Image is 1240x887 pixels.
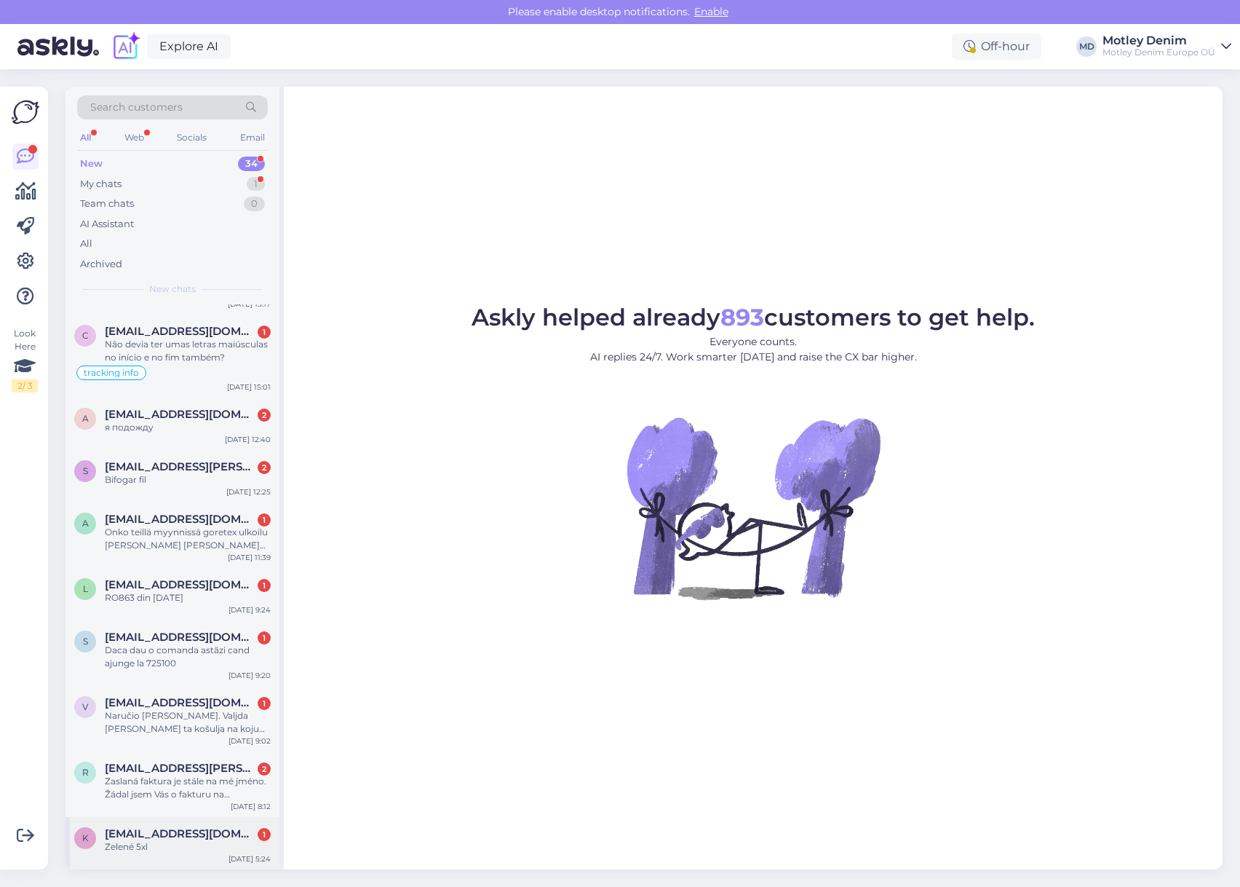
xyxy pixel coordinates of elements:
[111,31,141,62] img: explore-ai
[720,303,764,331] b: 893
[82,413,89,424] span: a
[82,701,88,712] span: v
[82,330,89,341] span: c
[149,283,196,296] span: New chats
[105,631,256,644] span: Sosetutza@yahoo.com
[82,832,89,843] span: k
[227,382,271,393] div: [DATE] 15:01
[147,34,231,59] a: Explore AI
[83,465,88,476] span: s
[1076,36,1097,57] div: MD
[105,460,256,473] span: svante.hjorth@gmail.com
[231,801,271,812] div: [DATE] 8:12
[83,583,88,594] span: l
[83,636,88,647] span: S
[105,644,271,670] div: Daca dau o comanda astăzi cand ajunge la 725100
[105,578,256,591] span: laslea_lucian@yahoo.com
[12,98,39,126] img: Askly Logo
[105,338,271,364] div: Não devia ter umas letras maiúsculas no início e no fim também?
[228,299,271,310] div: [DATE] 15:17
[77,128,94,147] div: All
[105,526,271,552] div: Onko teillä myynnissä goretex ulkoilu [PERSON_NAME] [PERSON_NAME] 4xl tai 5xl
[258,409,271,422] div: 2
[622,377,884,639] img: No Chat active
[258,513,271,527] div: 1
[82,767,89,778] span: r
[80,237,92,251] div: All
[258,697,271,710] div: 1
[1102,35,1231,58] a: Motley DenimMotley Denim Europe OÜ
[105,591,271,604] div: RO863 din [DATE]
[174,128,210,147] div: Socials
[105,513,256,526] span: ahs.voutilainen@gmail.com
[225,434,271,445] div: [DATE] 12:40
[258,579,271,592] div: 1
[228,552,271,563] div: [DATE] 11:39
[80,177,122,192] div: My chats
[82,518,89,529] span: a
[258,461,271,474] div: 2
[228,736,271,746] div: [DATE] 9:02
[472,303,1035,331] span: Askly helped already customers to get help.
[80,197,134,211] div: Team chats
[105,421,271,434] div: я подожду
[226,486,271,497] div: [DATE] 12:25
[1102,35,1215,47] div: Motley Denim
[90,100,183,115] span: Search customers
[12,379,38,393] div: 2 / 3
[122,128,147,147] div: Web
[258,762,271,776] div: 2
[228,670,271,681] div: [DATE] 9:20
[105,709,271,736] div: Naručio [PERSON_NAME]. Valjda [PERSON_NAME] ta košulja na koju mislim 😁
[84,368,139,377] span: tracking info
[80,217,134,232] div: AI Assistant
[80,157,103,171] div: New
[244,197,265,211] div: 0
[247,177,265,192] div: 1
[690,5,733,18] span: Enable
[1102,47,1215,58] div: Motley Denim Europe OÜ
[228,854,271,864] div: [DATE] 5:24
[105,325,256,338] span: cesar77pereira@sapo.pt
[258,631,271,644] div: 1
[105,696,256,709] span: vzbole@gmail.com
[952,33,1041,60] div: Off-hour
[105,408,256,421] span: aoa261163@inbox.lv
[105,473,271,486] div: Bifogar fil
[238,157,265,171] div: 34
[105,775,271,801] div: Zaslaná faktura je stále na mé jméno. Žádal jsem Vás o fakturu na společnost [PERSON_NAME] Habry ...
[105,840,271,854] div: Zelené 5xl
[237,128,268,147] div: Email
[472,334,1035,365] p: Everyone counts. AI replies 24/7. Work smarter [DATE] and raise the CX bar higher.
[228,604,271,615] div: [DATE] 9:24
[12,327,38,393] div: Look Here
[258,828,271,841] div: 1
[105,827,256,840] span: kapecka69@gmail.com
[258,326,271,339] div: 1
[80,257,122,272] div: Archived
[105,762,256,775] span: radek.zeleny@strom.cz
